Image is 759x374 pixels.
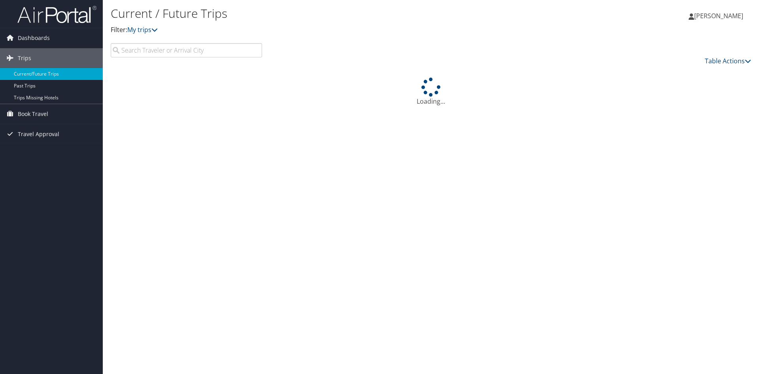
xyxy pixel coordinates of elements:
input: Search Traveler or Arrival City [111,43,262,57]
p: Filter: [111,25,538,35]
img: airportal-logo.png [17,5,96,24]
span: [PERSON_NAME] [694,11,743,20]
span: Travel Approval [18,124,59,144]
a: Table Actions [705,57,751,65]
span: Book Travel [18,104,48,124]
a: My trips [127,25,158,34]
span: Dashboards [18,28,50,48]
div: Loading... [111,78,751,106]
a: [PERSON_NAME] [689,4,751,28]
span: Trips [18,48,31,68]
h1: Current / Future Trips [111,5,538,22]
